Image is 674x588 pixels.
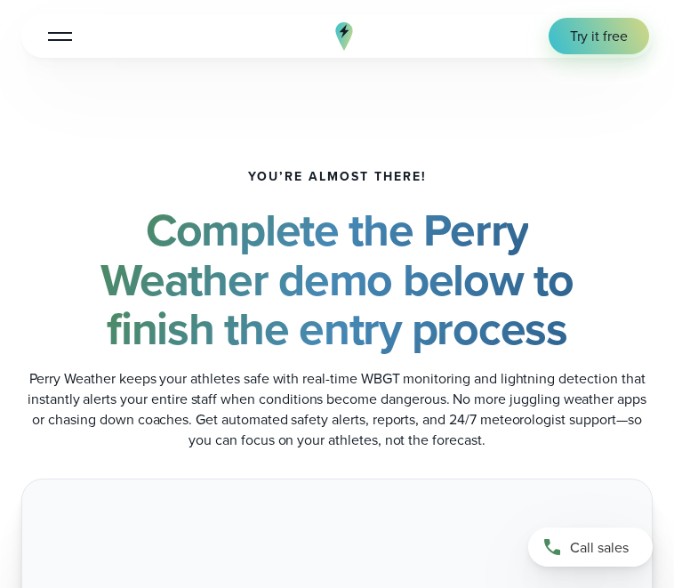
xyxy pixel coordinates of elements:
h5: You’re almost there! [248,170,427,184]
a: Try it free [549,18,649,54]
span: Try it free [570,26,628,46]
span: Call sales [570,537,629,558]
strong: Complete the Perry Weather demo below to finish the entry process [100,196,574,363]
a: Call sales [528,528,653,567]
p: Perry Weather keeps your athletes safe with real-time WBGT monitoring and lightning detection tha... [21,368,653,450]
